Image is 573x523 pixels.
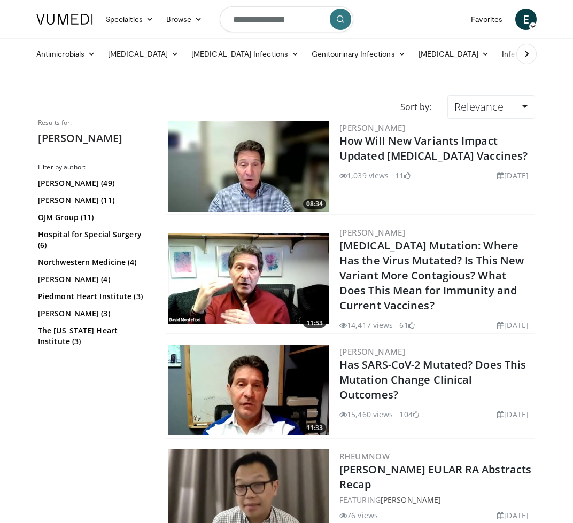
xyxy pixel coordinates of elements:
a: [MEDICAL_DATA] Infections [185,43,305,65]
li: 104 [399,409,419,420]
a: Relevance [447,95,535,119]
li: 1,039 views [339,170,389,181]
h3: Filter by author: [38,163,150,171]
a: Genitourinary Infections [305,43,412,65]
a: [PERSON_NAME] [381,495,441,505]
a: Hospital for Special Surgery (6) [38,229,148,251]
img: e2b8de29-ac2e-4da1-8314-a18ab439c3d2.300x170_q85_crop-smart_upscale.jpg [168,233,329,324]
a: [MEDICAL_DATA] Mutation: Where Has the Virus Mutated? Is This New Variant More Contagious? What D... [339,238,524,313]
a: Favorites [464,9,509,30]
a: The [US_STATE] Heart Institute (3) [38,325,148,347]
li: 15,460 views [339,409,393,420]
div: FEATURING [339,494,533,505]
a: 08:34 [168,121,329,212]
a: Browse [160,9,209,30]
a: [PERSON_NAME] (3) [38,308,148,319]
li: 76 views [339,510,378,521]
a: [MEDICAL_DATA] [102,43,185,65]
a: Specialties [99,9,160,30]
a: [PERSON_NAME] [339,122,405,133]
li: 14,417 views [339,319,393,331]
img: 4d96face-2d2a-43b0-bbde-3401bcc07ce0.300x170_q85_crop-smart_upscale.jpg [168,345,329,435]
h2: [PERSON_NAME] [38,131,150,145]
a: [PERSON_NAME] (4) [38,274,148,285]
li: [DATE] [497,170,529,181]
a: Northwestern Medicine (4) [38,257,148,268]
a: [PERSON_NAME] (49) [38,178,148,189]
a: [PERSON_NAME] EULAR RA Abstracts Recap [339,462,531,491]
img: 24172b40-7341-45f0-bd72-4af5749e0902.300x170_q85_crop-smart_upscale.jpg [168,121,329,212]
a: E [515,9,537,30]
a: Piedmont Heart Institute (3) [38,291,148,302]
span: Relevance [454,99,504,114]
a: [PERSON_NAME] [339,346,405,357]
li: [DATE] [497,510,529,521]
span: 11:53 [303,318,326,328]
a: Has SARS-CoV-2 Mutated? Does This Mutation Change Clinical Outcomes? [339,357,526,402]
a: OJM Group (11) [38,212,148,223]
a: [PERSON_NAME] (11) [38,195,148,206]
a: Antimicrobials [30,43,102,65]
li: [DATE] [497,319,529,331]
li: 11 [395,170,410,181]
li: [DATE] [497,409,529,420]
a: How Will New Variants Impact Updated [MEDICAL_DATA] Vaccines? [339,134,528,163]
a: 11:33 [168,345,329,435]
img: VuMedi Logo [36,14,93,25]
span: 11:33 [303,423,326,433]
a: 11:53 [168,233,329,324]
a: [PERSON_NAME] [339,227,405,238]
a: RheumNow [339,451,390,462]
input: Search topics, interventions [220,6,353,32]
li: 61 [399,319,414,331]
div: Sort by: [392,95,439,119]
span: 08:34 [303,199,326,209]
p: Results for: [38,119,150,127]
a: [MEDICAL_DATA] [412,43,495,65]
